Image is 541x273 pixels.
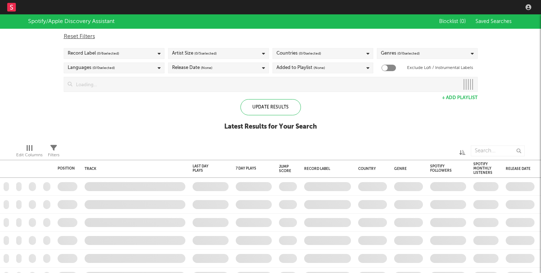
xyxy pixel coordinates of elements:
div: Release Date [506,167,531,171]
span: ( 0 / 0 selected) [93,64,115,72]
div: Edit Columns [16,142,42,163]
div: 7 Day Plays [236,166,261,171]
div: Update Results [240,99,301,115]
button: + Add Playlist [442,96,478,100]
div: Record Label [68,49,119,58]
div: Genre [394,167,419,171]
div: Spotify Monthly Listeners [473,162,492,175]
button: Saved Searches [473,19,513,24]
div: Last Day Plays [193,164,218,173]
label: Exclude Lofi / Instrumental Labels [407,64,473,72]
input: Search... [471,145,525,156]
div: Added to Playlist [276,64,325,72]
div: Release Date [172,64,212,72]
div: Reset Filters [64,32,478,41]
div: Countries [276,49,321,58]
div: Spotify Followers [430,164,455,173]
div: Latest Results for Your Search [224,122,317,131]
div: Filters [48,142,59,163]
div: Filters [48,151,59,159]
div: Edit Columns [16,151,42,159]
div: Country [358,167,383,171]
span: ( 0 ) [460,19,466,24]
span: ( 0 / 0 selected) [397,49,420,58]
span: (None) [314,64,325,72]
span: ( 0 / 6 selected) [97,49,119,58]
input: Loading... [72,77,459,92]
span: ( 0 / 5 selected) [194,49,217,58]
span: (None) [201,64,212,72]
div: Jump Score [279,165,291,173]
div: Spotify/Apple Discovery Assistant [28,17,114,26]
div: Record Label [304,167,347,171]
div: Languages [68,64,115,72]
span: ( 0 / 0 selected) [299,49,321,58]
span: Saved Searches [475,19,513,24]
span: Blocklist [439,19,466,24]
div: Position [58,166,75,171]
div: Genres [381,49,420,58]
div: Artist Size [172,49,217,58]
div: Track [85,167,182,171]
